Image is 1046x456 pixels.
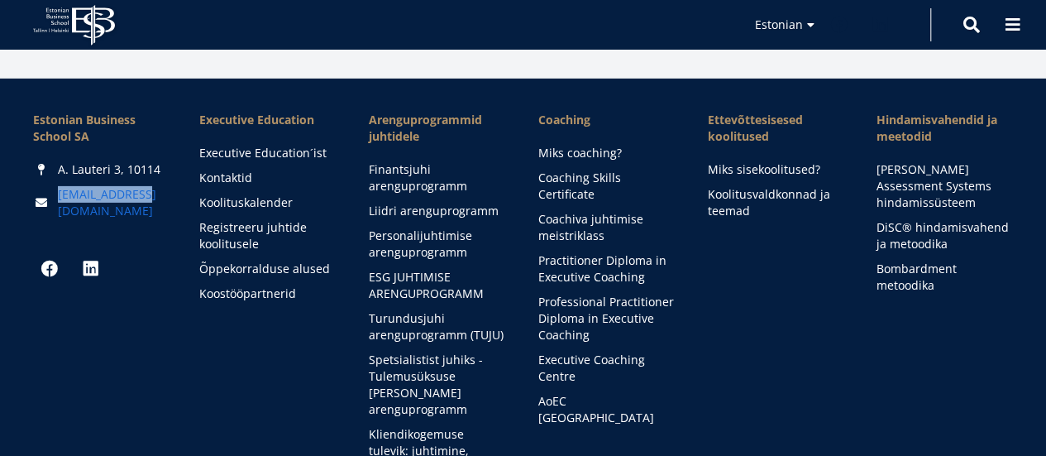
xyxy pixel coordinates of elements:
[537,112,674,128] a: Coaching
[864,8,897,41] a: Linkedin
[369,228,505,261] a: Personalijuhtimise arenguprogramm
[199,112,336,128] a: Executive Education
[707,112,843,145] a: Ettevõttesisesed koolitused
[707,186,843,219] a: Koolitusvaldkonnad ja teemad
[537,211,674,244] a: Coachiva juhtimise meistriklass
[74,252,107,286] a: Linkedin
[537,145,674,161] a: Miks coaching?
[369,310,505,343] a: Turundusjuhi arenguprogramm (TUJU)
[369,112,505,145] a: Arenguprogrammid juhtidele
[707,161,843,178] a: Miks sisekoolitused?
[537,352,674,385] a: Executive Coaching Centre
[369,352,505,418] a: Spetsialistist juhiks - Tulemusüksuse [PERSON_NAME] arenguprogramm
[876,261,1013,294] a: Bombardment metoodika
[823,8,856,41] a: Facebook
[199,145,336,161] a: Executive Education´ist
[876,112,1013,145] a: Hindamisvahendid ja meetodid
[58,186,166,219] a: [EMAIL_ADDRESS][DOMAIN_NAME]
[876,219,1013,252] a: DiSC® hindamisvahend ja metoodika
[199,261,336,277] a: Õppekorralduse alused
[876,161,1013,211] a: [PERSON_NAME] Assessment Systems hindamissüsteem
[199,219,336,252] a: Registreeru juhtide koolitusele
[33,161,166,178] div: A. Lauteri 3, 10114
[369,269,505,302] a: ESG JUHTIMISE ARENGUPROGRAMM
[199,286,336,302] a: Koostööpartnerid
[537,294,674,343] a: Professional Practitioner Diploma in Executive Coaching
[33,252,66,286] a: Facebook
[33,112,166,145] div: Estonian Business School SA
[369,161,505,194] a: Finantsjuhi arenguprogramm
[199,194,336,211] a: Koolituskalender
[199,170,336,186] a: Kontaktid
[369,203,505,219] a: Liidri arenguprogramm
[537,393,674,426] a: AoEC [GEOGRAPHIC_DATA]
[537,170,674,203] a: Coaching Skills Certificate
[537,252,674,286] a: Practitioner Diploma in Executive Coaching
